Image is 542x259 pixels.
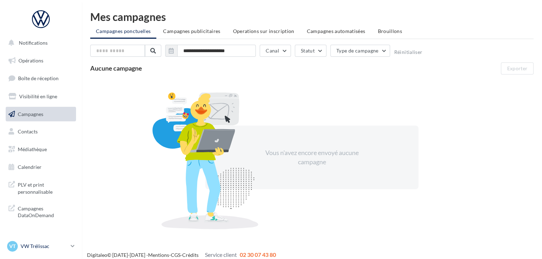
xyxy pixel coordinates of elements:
span: Médiathèque [18,146,47,152]
div: Mes campagnes [90,11,533,22]
a: Campagnes [4,107,77,122]
a: Crédits [182,252,199,258]
button: Type de campagne [330,45,390,57]
span: Contacts [18,128,38,134]
span: Campagnes publicitaires [163,28,220,34]
a: Contacts [4,124,77,139]
a: Visibilité en ligne [4,89,77,104]
p: VW Trélissac [21,243,68,250]
a: Opérations [4,53,77,68]
span: Aucune campagne [90,64,142,72]
span: VT [9,243,16,250]
span: Service client [205,251,237,258]
span: Opérations [18,57,43,64]
span: Visibilité en ligne [19,93,57,99]
span: Campagnes automatisées [307,28,365,34]
span: Boîte de réception [18,75,59,81]
span: Campagnes DataOnDemand [18,204,73,219]
button: Notifications [4,35,75,50]
span: © [DATE]-[DATE] - - - [87,252,276,258]
span: 02 30 07 43 80 [240,251,276,258]
button: Canal [260,45,291,57]
a: Boîte de réception [4,71,77,86]
a: VT VW Trélissac [6,239,76,253]
a: CGS [171,252,180,258]
button: Réinitialiser [394,49,422,55]
a: PLV et print personnalisable [4,177,77,198]
a: Campagnes DataOnDemand [4,201,77,222]
button: Exporter [501,62,533,75]
span: Campagnes [18,111,43,117]
button: Statut [295,45,326,57]
span: Operations sur inscription [233,28,294,34]
a: Calendrier [4,160,77,175]
span: Brouillons [378,28,402,34]
a: Médiathèque [4,142,77,157]
span: Calendrier [18,164,42,170]
span: Notifications [19,40,48,46]
div: Vous n'avez encore envoyé aucune campagne [251,148,373,166]
a: Digitaleo [87,252,107,258]
a: Mentions [148,252,169,258]
span: PLV et print personnalisable [18,180,73,195]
